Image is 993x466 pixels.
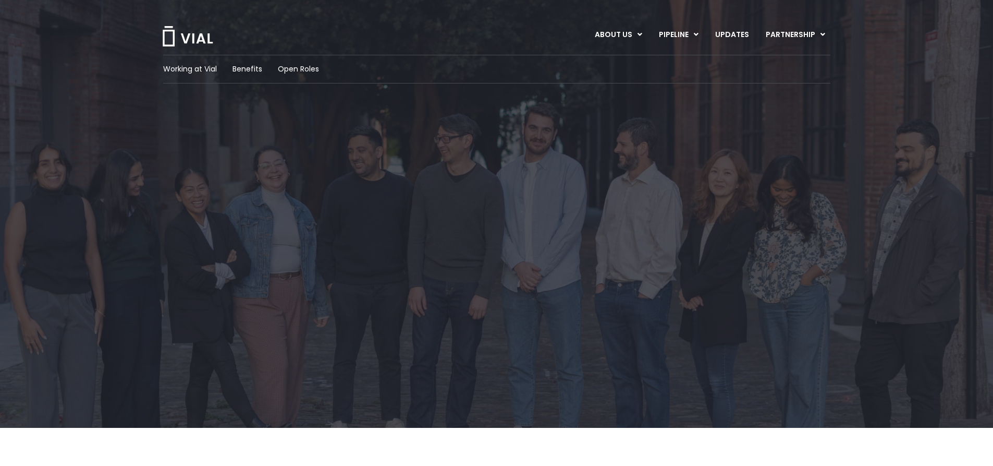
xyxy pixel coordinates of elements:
[232,64,262,75] a: Benefits
[757,26,833,44] a: PARTNERSHIPMenu Toggle
[162,26,214,46] img: Vial Logo
[278,64,319,75] a: Open Roles
[163,64,217,75] a: Working at Vial
[707,26,757,44] a: UPDATES
[651,26,706,44] a: PIPELINEMenu Toggle
[586,26,650,44] a: ABOUT USMenu Toggle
